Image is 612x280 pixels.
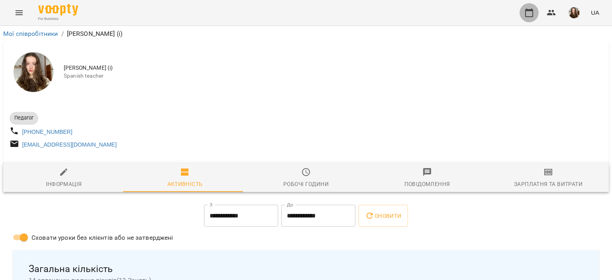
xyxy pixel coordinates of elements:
[591,8,599,17] span: UA
[31,233,173,243] span: Сховати уроки без клієнтів або не затверджені
[588,5,602,20] button: UA
[22,129,73,135] a: [PHONE_NUMBER]
[404,179,450,189] div: Повідомлення
[64,72,602,80] span: Spanish teacher
[3,30,58,37] a: Мої співробітники
[3,29,609,39] nav: breadcrumb
[38,4,78,16] img: Voopty Logo
[10,3,29,22] button: Menu
[14,52,53,92] img: Гайдукевич Анна (і)
[46,179,82,189] div: Інформація
[67,29,123,39] p: [PERSON_NAME] (і)
[569,7,580,18] img: f828951e34a2a7ae30fa923eeeaf7e77.jpg
[167,179,203,189] div: Активність
[22,141,117,148] a: [EMAIL_ADDRESS][DOMAIN_NAME]
[29,263,583,275] span: Загальна кількість
[365,211,401,221] span: Оновити
[38,16,78,22] span: For Business
[359,205,408,227] button: Оновити
[514,179,583,189] div: Зарплатня та Витрати
[64,64,602,72] span: [PERSON_NAME] (і)
[10,114,38,121] span: Педагог
[61,29,64,39] li: /
[283,179,329,189] div: Робочі години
